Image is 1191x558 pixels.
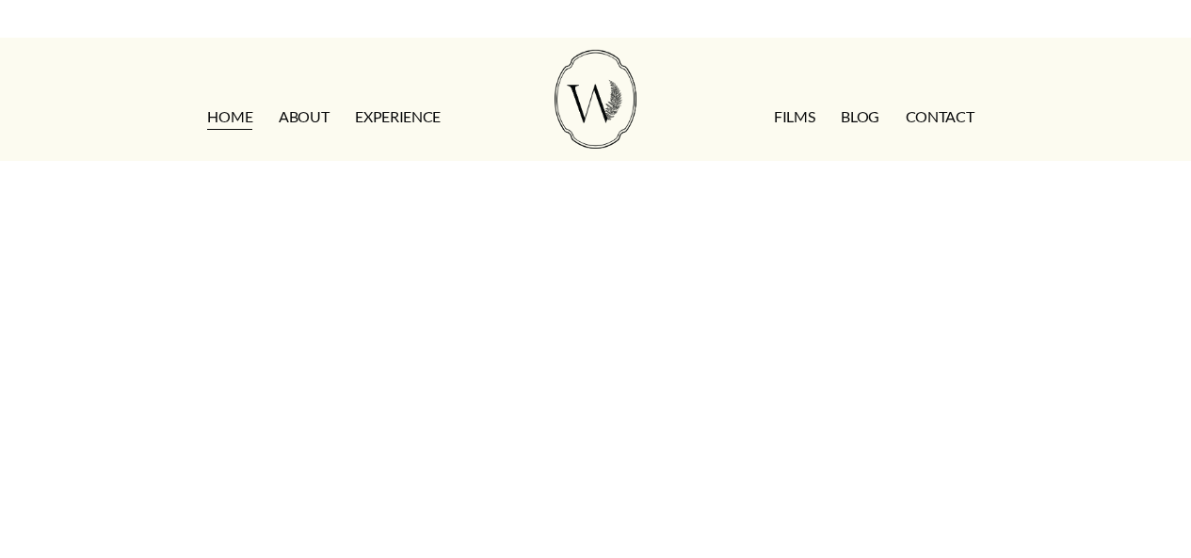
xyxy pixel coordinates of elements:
a: CONTACT [906,102,974,132]
a: HOME [207,102,252,132]
a: EXPERIENCE [355,102,441,132]
a: FILMS [774,102,814,132]
a: Blog [841,102,879,132]
a: ABOUT [279,102,329,132]
img: Wild Fern Weddings [555,50,636,149]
